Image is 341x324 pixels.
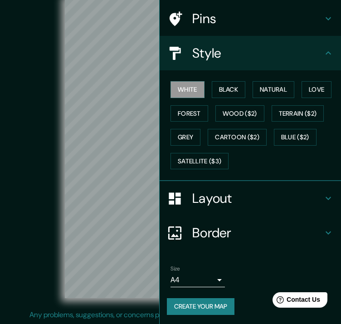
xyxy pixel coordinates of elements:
[170,81,205,98] button: White
[192,45,323,61] h4: Style
[253,81,294,98] button: Natural
[260,289,331,314] iframe: Help widget launcher
[302,81,331,98] button: Love
[167,298,234,315] button: Create your map
[170,153,229,170] button: Satellite ($3)
[170,105,208,122] button: Forest
[160,181,341,216] div: Layout
[160,36,341,70] div: Style
[212,81,246,98] button: Black
[29,309,308,320] p: Any problems, suggestions, or concerns please email .
[272,105,324,122] button: Terrain ($2)
[170,273,225,287] div: A4
[160,216,341,250] div: Border
[170,265,180,273] label: Size
[192,225,323,241] h4: Border
[192,10,323,27] h4: Pins
[170,129,200,146] button: Grey
[192,190,323,206] h4: Layout
[208,129,267,146] button: Cartoon ($2)
[274,129,317,146] button: Blue ($2)
[215,105,264,122] button: Wood ($2)
[160,1,341,36] div: Pins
